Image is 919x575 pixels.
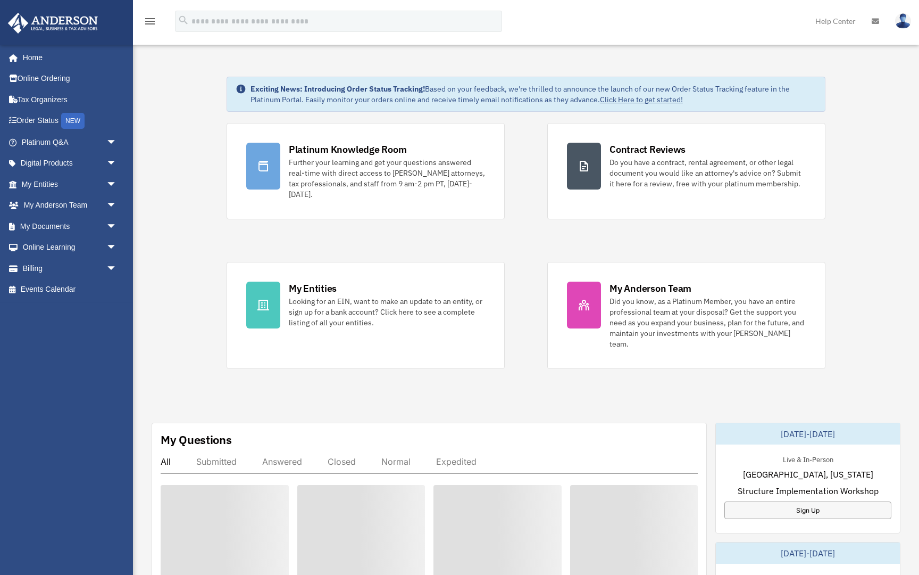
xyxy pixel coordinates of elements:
[436,456,477,467] div: Expedited
[716,423,900,445] div: [DATE]-[DATE]
[106,132,128,153] span: arrow_drop_down
[106,153,128,175] span: arrow_drop_down
[178,14,189,26] i: search
[7,216,133,237] a: My Documentsarrow_drop_down
[609,282,691,295] div: My Anderson Team
[289,296,485,328] div: Looking for an EIN, want to make an update to an entity, or sign up for a bank account? Click her...
[106,258,128,280] span: arrow_drop_down
[144,19,156,28] a: menu
[609,296,806,349] div: Did you know, as a Platinum Member, you have an entire professional team at your disposal? Get th...
[250,84,816,105] div: Based on your feedback, we're thrilled to announce the launch of our new Order Status Tracking fe...
[289,157,485,200] div: Further your learning and get your questions answered real-time with direct access to [PERSON_NAM...
[716,543,900,564] div: [DATE]-[DATE]
[381,456,411,467] div: Normal
[289,143,407,156] div: Platinum Knowledge Room
[7,279,133,300] a: Events Calendar
[328,456,356,467] div: Closed
[547,262,825,369] a: My Anderson Team Did you know, as a Platinum Member, you have an entire professional team at your...
[61,113,85,129] div: NEW
[7,110,133,132] a: Order StatusNEW
[609,157,806,189] div: Do you have a contract, rental agreement, or other legal document you would like an attorney's ad...
[547,123,825,219] a: Contract Reviews Do you have a contract, rental agreement, or other legal document you would like...
[106,195,128,217] span: arrow_drop_down
[227,123,505,219] a: Platinum Knowledge Room Further your learning and get your questions answered real-time with dire...
[106,174,128,195] span: arrow_drop_down
[7,153,133,174] a: Digital Productsarrow_drop_down
[196,456,237,467] div: Submitted
[262,456,302,467] div: Answered
[289,282,337,295] div: My Entities
[7,237,133,258] a: Online Learningarrow_drop_down
[7,132,133,153] a: Platinum Q&Aarrow_drop_down
[106,216,128,237] span: arrow_drop_down
[7,47,128,68] a: Home
[161,456,171,467] div: All
[5,13,101,34] img: Anderson Advisors Platinum Portal
[144,15,156,28] i: menu
[895,13,911,29] img: User Pic
[227,262,505,369] a: My Entities Looking for an EIN, want to make an update to an entity, or sign up for a bank accoun...
[724,502,891,519] a: Sign Up
[106,237,128,259] span: arrow_drop_down
[7,258,133,279] a: Billingarrow_drop_down
[609,143,686,156] div: Contract Reviews
[7,68,133,89] a: Online Ordering
[250,84,425,94] strong: Exciting News: Introducing Order Status Tracking!
[600,95,683,104] a: Click Here to get started!
[743,468,873,481] span: [GEOGRAPHIC_DATA], [US_STATE]
[774,453,842,464] div: Live & In-Person
[738,484,879,497] span: Structure Implementation Workshop
[7,195,133,216] a: My Anderson Teamarrow_drop_down
[7,174,133,195] a: My Entitiesarrow_drop_down
[7,89,133,110] a: Tax Organizers
[161,432,232,448] div: My Questions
